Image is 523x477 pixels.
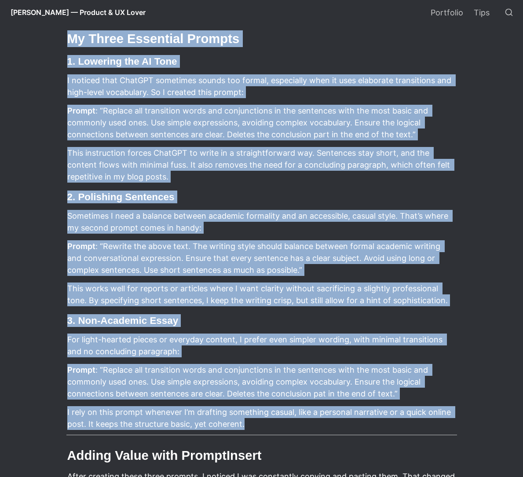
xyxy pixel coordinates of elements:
h3: 2. Polishing Sentences [66,189,457,205]
h2: My Three Essential Prompts [66,29,457,48]
h3: 1. Lowering the AI Tone [66,54,457,69]
strong: Prompt [67,106,95,115]
strong: Prompt [67,242,95,251]
p: : “Replace all transition words and conjunctions in the sentences with the most basic and commonl... [66,363,457,401]
p: I rely on this prompt whenever I’m drafting something casual, like a personal narrative or a quic... [66,405,457,431]
p: This instruction forces ChatGPT to write in a straightforward way. Sentences stay short, and the ... [66,146,457,184]
p: : “Rewrite the above text. The writing style should balance between formal academic writing and c... [66,239,457,277]
p: I noticed that ChatGPT sometimes sounds too formal, especially when it uses elaborate transitions... [66,73,457,99]
p: Sometimes I need a balance between academic formality and an accessible, casual style. That’s whe... [66,209,457,235]
h2: Adding Value with PromptInsert [66,446,457,465]
p: For light-hearted pieces or everyday content, I prefer even simpler wording, with minimal transit... [66,332,457,359]
p: : “Replace all transition words and conjunctions in the sentences with the most basic and commonl... [66,103,457,142]
p: This works well for reports or articles where I want clarity without sacrificing a slightly profe... [66,281,457,308]
strong: Prompt [67,365,95,374]
h3: 3. Non-Academic Essay [66,313,457,328]
span: [PERSON_NAME] — Product & UX Lover [11,8,146,17]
